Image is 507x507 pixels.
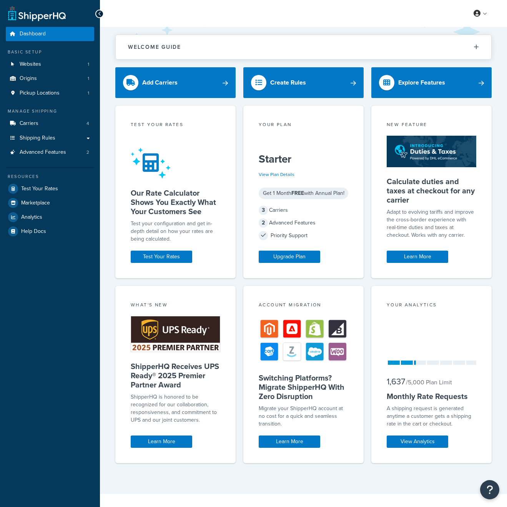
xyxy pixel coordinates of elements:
[115,67,236,98] a: Add Carriers
[6,57,94,71] a: Websites1
[259,206,268,215] span: 3
[131,436,192,448] a: Learn More
[6,224,94,238] a: Help Docs
[259,218,268,228] span: 2
[88,75,89,82] span: 1
[6,27,94,41] a: Dashboard
[20,90,60,96] span: Pickup Locations
[406,378,452,387] small: / 5,000 Plan Limit
[142,77,178,88] div: Add Carriers
[20,149,66,156] span: Advanced Features
[6,108,94,115] div: Manage Shipping
[6,86,94,100] a: Pickup Locations1
[20,135,55,141] span: Shipping Rules
[259,218,348,228] div: Advanced Features
[259,405,348,428] div: Migrate your ShipperHQ account at no cost for a quick and seamless transition.
[131,220,220,243] div: Test your configuration and get in-depth detail on how your rates are being calculated.
[21,200,50,206] span: Marketplace
[131,188,220,216] h5: Our Rate Calculator Shows You Exactly What Your Customers See
[20,61,41,68] span: Websites
[128,44,181,50] h2: Welcome Guide
[387,436,448,448] a: View Analytics
[20,120,38,127] span: Carriers
[116,35,491,59] button: Welcome Guide
[131,251,192,263] a: Test Your Rates
[6,145,94,160] li: Advanced Features
[6,116,94,131] a: Carriers4
[259,301,348,310] div: Account Migration
[6,49,94,55] div: Basic Setup
[259,205,348,216] div: Carriers
[387,208,476,239] p: Adapt to evolving tariffs and improve the cross-border experience with real-time duties and taxes...
[387,405,476,428] div: A shipping request is generated anytime a customer gets a shipping rate in the cart or checkout.
[131,393,220,424] p: ShipperHQ is honored to be recognized for our collaboration, responsiveness, and commitment to UP...
[259,171,294,178] a: View Plan Details
[6,86,94,100] li: Pickup Locations
[6,173,94,180] div: Resources
[21,186,58,192] span: Test Your Rates
[259,188,348,199] div: Get 1 Month with Annual Plan!
[387,177,476,204] h5: Calculate duties and taxes at checkout for any carrier
[291,189,304,197] strong: FREE
[387,121,476,130] div: New Feature
[259,436,320,448] a: Learn More
[243,67,364,98] a: Create Rules
[131,301,220,310] div: What's New
[259,373,348,401] h5: Switching Platforms? Migrate ShipperHQ With Zero Disruption
[6,116,94,131] li: Carriers
[6,71,94,86] a: Origins1
[259,153,348,165] h5: Starter
[259,230,348,241] div: Priority Support
[6,210,94,224] a: Analytics
[6,182,94,196] a: Test Your Rates
[387,375,405,388] span: 1,637
[88,90,89,96] span: 1
[6,57,94,71] li: Websites
[131,362,220,389] h5: ShipperHQ Receives UPS Ready® 2025 Premier Partner Award
[131,121,220,130] div: Test your rates
[387,392,476,401] h5: Monthly Rate Requests
[20,31,46,37] span: Dashboard
[6,145,94,160] a: Advanced Features2
[270,77,306,88] div: Create Rules
[259,121,348,130] div: Your Plan
[371,67,492,98] a: Explore Features
[86,149,89,156] span: 2
[480,480,499,499] button: Open Resource Center
[398,77,445,88] div: Explore Features
[88,61,89,68] span: 1
[86,120,89,127] span: 4
[6,71,94,86] li: Origins
[387,301,476,310] div: Your Analytics
[21,214,42,221] span: Analytics
[6,131,94,145] a: Shipping Rules
[6,196,94,210] a: Marketplace
[20,75,37,82] span: Origins
[387,251,448,263] a: Learn More
[259,251,320,263] a: Upgrade Plan
[21,228,46,235] span: Help Docs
